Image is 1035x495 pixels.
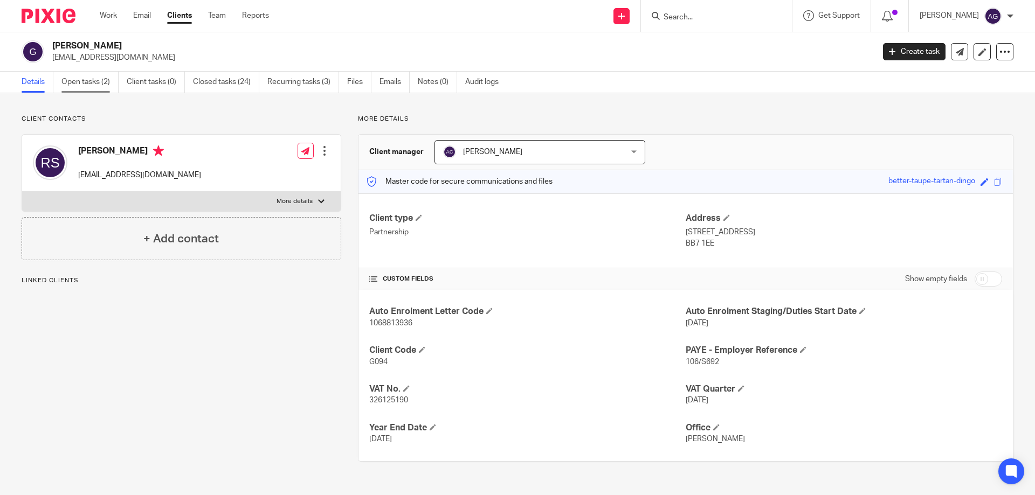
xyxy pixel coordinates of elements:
p: Partnership [369,227,686,238]
p: Client contacts [22,115,341,123]
a: Reports [242,10,269,21]
p: [PERSON_NAME] [920,10,979,21]
span: 326125190 [369,396,408,404]
a: Email [133,10,151,21]
p: Linked clients [22,276,341,285]
p: [EMAIL_ADDRESS][DOMAIN_NAME] [78,170,201,180]
a: Client tasks (0) [127,72,185,93]
a: Audit logs [465,72,507,93]
span: Get Support [818,12,860,19]
h4: Office [686,422,1002,434]
span: G094 [369,358,388,366]
a: Open tasks (2) [61,72,119,93]
label: Show empty fields [905,274,967,284]
a: Clients [167,10,192,21]
a: Details [22,72,53,93]
a: Team [208,10,226,21]
span: 1068813936 [369,319,412,327]
img: svg%3E [22,40,44,63]
span: [DATE] [369,435,392,443]
p: Master code for secure communications and files [367,176,553,187]
h4: Auto Enrolment Letter Code [369,306,686,317]
h4: Auto Enrolment Staging/Duties Start Date [686,306,1002,317]
a: Notes (0) [418,72,457,93]
span: 106/S692 [686,358,719,366]
p: More details [277,197,313,206]
a: Closed tasks (24) [193,72,259,93]
a: Recurring tasks (3) [267,72,339,93]
img: Pixie [22,9,75,23]
input: Search [663,13,760,23]
div: better-taupe-tartan-dingo [888,176,975,188]
span: [PERSON_NAME] [686,435,745,443]
h4: Address [686,213,1002,224]
h4: VAT No. [369,384,686,395]
p: More details [358,115,1013,123]
a: Emails [379,72,410,93]
a: Files [347,72,371,93]
p: [STREET_ADDRESS] [686,227,1002,238]
h4: + Add contact [143,231,219,247]
img: svg%3E [443,145,456,158]
h3: Client manager [369,147,424,157]
span: [DATE] [686,396,708,404]
h2: [PERSON_NAME] [52,40,704,52]
h4: [PERSON_NAME] [78,145,201,159]
p: BB7 1EE [686,238,1002,249]
p: [EMAIL_ADDRESS][DOMAIN_NAME] [52,52,867,63]
img: svg%3E [984,8,1002,25]
h4: PAYE - Employer Reference [686,345,1002,356]
a: Create task [883,43,946,60]
img: svg%3E [33,145,67,180]
h4: Client Code [369,345,686,356]
a: Work [100,10,117,21]
span: [PERSON_NAME] [463,148,522,156]
h4: VAT Quarter [686,384,1002,395]
i: Primary [153,145,164,156]
h4: Year End Date [369,422,686,434]
span: [DATE] [686,319,708,327]
h4: CUSTOM FIELDS [369,275,686,283]
h4: Client type [369,213,686,224]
